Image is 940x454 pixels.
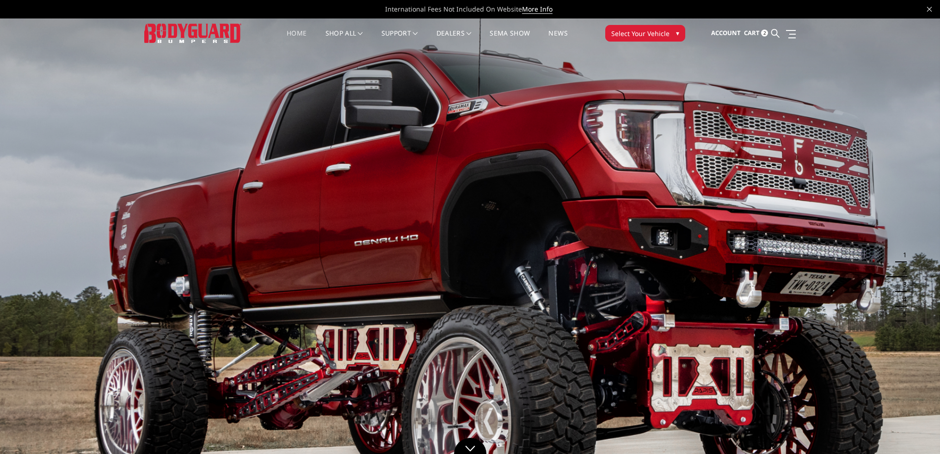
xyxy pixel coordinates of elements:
a: shop all [326,30,363,48]
a: More Info [522,5,553,14]
a: Dealers [436,30,472,48]
span: ▾ [676,28,679,38]
iframe: Chat Widget [894,410,940,454]
button: 3 of 5 [897,277,907,292]
a: Home [287,30,307,48]
span: Cart [744,29,760,37]
button: 2 of 5 [897,262,907,277]
span: Select Your Vehicle [611,29,670,38]
button: 1 of 5 [897,248,907,262]
a: Click to Down [454,438,486,454]
button: Select Your Vehicle [605,25,685,42]
a: Account [711,21,741,46]
span: Account [711,29,741,37]
img: BODYGUARD BUMPERS [144,24,241,42]
a: Cart 2 [744,21,768,46]
span: 2 [761,30,768,36]
a: Support [381,30,418,48]
button: 5 of 5 [897,307,907,321]
button: 4 of 5 [897,292,907,307]
a: News [548,30,567,48]
a: SEMA Show [490,30,530,48]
